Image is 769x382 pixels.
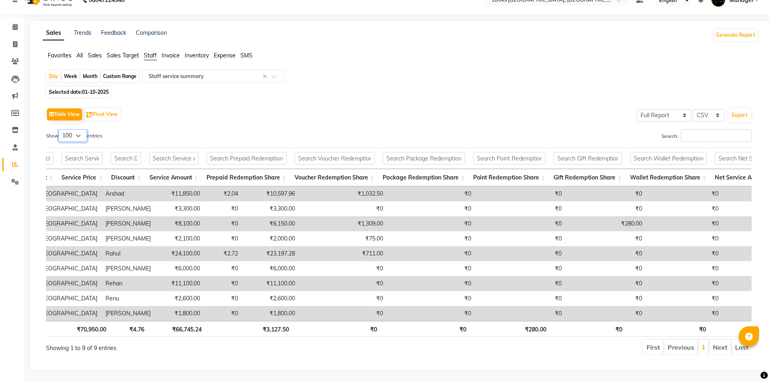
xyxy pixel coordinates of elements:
[714,30,757,41] button: Generate Report
[379,169,469,186] th: Package Redemption Share: activate to sort column ascending
[61,321,110,337] th: ₹70,950.00
[204,276,242,291] td: ₹0
[111,152,141,165] input: Search Discount
[566,306,646,321] td: ₹0
[550,321,626,337] th: ₹0
[473,152,546,165] input: Search Point Redemption Share
[155,231,204,246] td: ₹2,100.00
[155,306,204,321] td: ₹1,800.00
[204,306,242,321] td: ₹0
[662,129,752,142] label: Search:
[299,246,387,261] td: ₹711.00
[206,152,287,165] input: Search Prepaid Redemption Share
[295,152,375,165] input: Search Voucher Redemption Share
[475,231,566,246] td: ₹0
[57,169,107,186] th: Service Price: activate to sort column ascending
[46,129,102,142] label: Show entries
[299,231,387,246] td: ₹75.00
[242,306,299,321] td: ₹1,800.00
[206,321,293,337] th: ₹3,127.50
[646,186,723,201] td: ₹0
[299,276,387,291] td: ₹0
[204,231,242,246] td: ₹0
[86,112,93,118] img: pivot.png
[554,152,622,165] input: Search Gift Redemption Share
[566,246,646,261] td: ₹0
[242,291,299,306] td: ₹2,600.00
[144,52,157,59] span: Staff
[107,52,139,59] span: Sales Target
[550,169,626,186] th: Gift Redemption Share: activate to sort column ascending
[185,52,209,59] span: Inventory
[240,52,253,59] span: SMS
[204,216,242,231] td: ₹0
[646,231,723,246] td: ₹0
[729,108,751,122] button: Export
[155,276,204,291] td: ₹11,100.00
[646,291,723,306] td: ₹0
[242,231,299,246] td: ₹2,000.00
[475,186,566,201] td: ₹0
[149,152,198,165] input: Search Service Amount
[681,129,752,142] input: Search:
[566,291,646,306] td: ₹0
[214,52,236,59] span: Expense
[475,216,566,231] td: ₹0
[566,216,646,231] td: ₹280.00
[387,291,475,306] td: ₹0
[702,343,706,351] a: 1
[101,291,155,306] td: Renu
[242,216,299,231] td: ₹6,150.00
[387,201,475,216] td: ₹0
[82,89,109,95] span: 01-10-2025
[202,169,291,186] th: Prepaid Redemption Share: activate to sort column ascending
[148,321,206,337] th: ₹66,745.24
[48,52,72,59] span: Favorites
[566,261,646,276] td: ₹0
[293,321,381,337] th: ₹0
[646,246,723,261] td: ₹0
[299,261,387,276] td: ₹0
[383,152,465,165] input: Search Package Redemption Share
[101,29,126,36] a: Feedback
[387,216,475,231] td: ₹0
[630,152,707,165] input: Search Wallet Redemption Share
[299,201,387,216] td: ₹0
[626,321,710,337] th: ₹0
[204,201,242,216] td: ₹0
[566,231,646,246] td: ₹0
[475,276,566,291] td: ₹0
[101,246,155,261] td: Rahul
[204,291,242,306] td: ₹0
[242,201,299,216] td: ₹3,300.00
[101,261,155,276] td: [PERSON_NAME]
[155,291,204,306] td: ₹2,600.00
[101,231,155,246] td: [PERSON_NAME]
[475,246,566,261] td: ₹0
[646,201,723,216] td: ₹0
[242,186,299,201] td: ₹10,597.96
[155,186,204,201] td: ₹11,850.00
[88,52,102,59] span: Sales
[155,216,204,231] td: ₹8,100.00
[74,29,91,36] a: Trends
[475,201,566,216] td: ₹0
[263,72,270,81] span: Clear all
[475,291,566,306] td: ₹0
[387,306,475,321] td: ₹0
[299,216,387,231] td: ₹1,309.00
[110,321,149,337] th: ₹4.76
[107,169,145,186] th: Discount: activate to sort column ascending
[646,276,723,291] td: ₹0
[145,169,202,186] th: Service Amount: activate to sort column ascending
[46,339,333,352] div: Showing 1 to 9 of 9 entries
[387,246,475,261] td: ₹0
[76,52,83,59] span: All
[646,216,723,231] td: ₹0
[204,186,242,201] td: ₹2.04
[59,129,87,142] select: Showentries
[136,29,167,36] a: Comparison
[155,261,204,276] td: ₹6,000.00
[47,108,82,120] button: Table View
[81,71,99,82] div: Month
